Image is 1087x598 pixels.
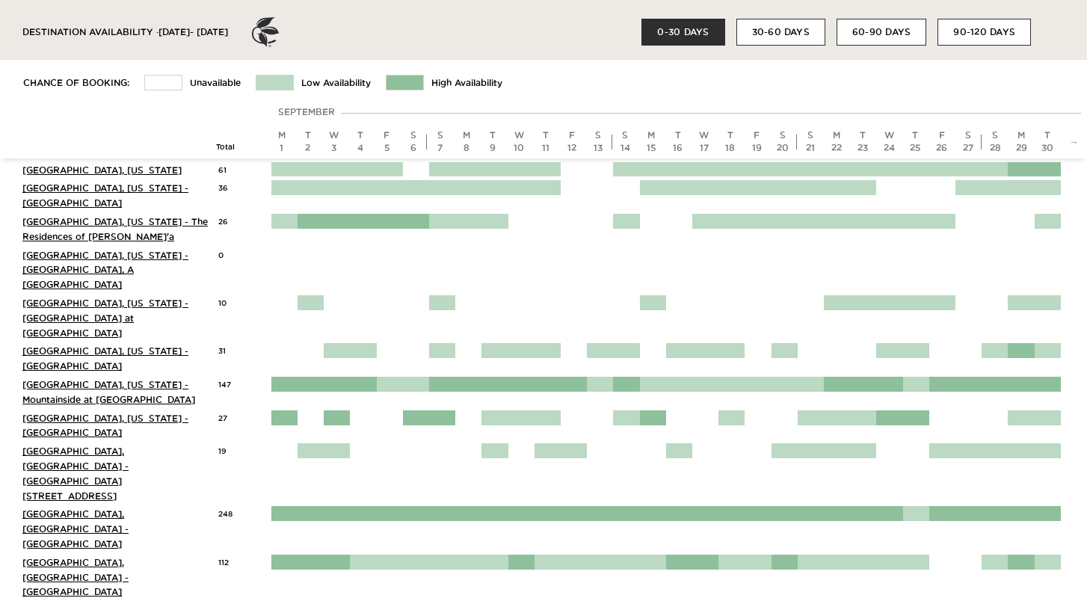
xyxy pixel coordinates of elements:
div: F [748,129,766,142]
div: 19 [218,443,244,457]
div: Total [216,142,242,152]
div: T [1038,129,1057,142]
button: 90-120 DAYS [937,19,1031,46]
button: 30-60 DAYS [736,19,825,46]
div: 15 [642,142,661,155]
div: 28 [985,142,1004,155]
div: T [853,129,872,142]
div: W [880,129,899,142]
div: M [1012,129,1031,142]
div: 26 [932,142,951,155]
div: 1 [272,142,291,155]
div: M [457,129,475,142]
div: T [536,129,555,142]
div: 6 [404,142,422,155]
div: 0 [218,247,244,261]
div: 8 [457,142,475,155]
div: 5 [378,142,396,155]
div: T [906,129,925,142]
div: 61 [218,162,244,176]
div: W [510,129,529,142]
td: High Availability [424,75,518,90]
div: F [562,129,581,142]
td: Chance of Booking: [22,75,145,90]
div: F [378,129,396,142]
div: 18 [721,142,739,155]
div: S [985,129,1004,142]
div: 112 [218,555,244,568]
div: 26 [218,214,244,227]
button: 60-90 DAYS [837,19,926,46]
div: F [932,129,951,142]
div: 30 [1038,142,1057,155]
td: Low Availability [294,75,387,90]
a: [GEOGRAPHIC_DATA], [GEOGRAPHIC_DATA] - [GEOGRAPHIC_DATA] [22,558,129,597]
div: 16 [668,142,687,155]
div: 7 [431,142,449,155]
div: T [298,129,317,142]
a: [GEOGRAPHIC_DATA], [US_STATE] - [GEOGRAPHIC_DATA] at [GEOGRAPHIC_DATA] [22,298,188,338]
div: September [272,105,341,120]
div: 19 [748,142,766,155]
a: [GEOGRAPHIC_DATA], [GEOGRAPHIC_DATA] - [GEOGRAPHIC_DATA] [22,509,129,549]
a: → [1070,136,1079,146]
div: 29 [1012,142,1031,155]
div: S [801,129,819,142]
div: 27 [218,410,244,424]
div: 248 [218,506,244,520]
div: 13 [588,142,607,155]
div: 3 [324,142,343,155]
div: 11 [536,142,555,155]
div: 36 [218,180,244,194]
a: [GEOGRAPHIC_DATA], [US_STATE] - The Residences of [PERSON_NAME]'a [22,217,208,241]
div: T [351,129,370,142]
div: 2 [298,142,317,155]
img: ER_Logo_Bug_Dark_Grey.a7df47556c74605c8875.png [250,17,280,47]
div: S [958,129,977,142]
div: T [668,129,687,142]
a: [GEOGRAPHIC_DATA], [US_STATE] - [GEOGRAPHIC_DATA] [22,413,188,438]
div: 147 [218,377,244,390]
div: S [774,129,792,142]
div: 12 [562,142,581,155]
a: [GEOGRAPHIC_DATA], [US_STATE] - [GEOGRAPHIC_DATA], A [GEOGRAPHIC_DATA] [22,250,188,290]
a: [GEOGRAPHIC_DATA], [US_STATE] [22,165,182,175]
a: [GEOGRAPHIC_DATA], [US_STATE] - [GEOGRAPHIC_DATA] [22,346,188,371]
div: W [695,129,713,142]
div: 23 [853,142,872,155]
button: 0-30 DAYS [641,19,724,46]
div: S [588,129,607,142]
div: M [642,129,661,142]
div: 4 [351,142,370,155]
a: [GEOGRAPHIC_DATA], [US_STATE] - Mountainside at [GEOGRAPHIC_DATA] [22,380,195,404]
div: 21 [801,142,819,155]
div: M [827,129,846,142]
div: 17 [695,142,713,155]
div: 20 [774,142,792,155]
div: DESTINATION AVAILABILITY · [DATE] - [DATE] [22,6,228,58]
div: T [721,129,739,142]
a: [GEOGRAPHIC_DATA], [US_STATE] - [GEOGRAPHIC_DATA] [22,183,188,208]
div: 10 [218,295,244,309]
div: 24 [880,142,899,155]
div: S [616,129,635,142]
div: 27 [958,142,977,155]
div: S [431,129,449,142]
div: 22 [827,142,846,155]
div: 14 [616,142,635,155]
div: T [484,129,502,142]
div: M [272,129,291,142]
div: 10 [510,142,529,155]
div: 25 [906,142,925,155]
td: Unavailable [182,75,256,90]
div: S [404,129,422,142]
div: W [324,129,343,142]
div: 9 [484,142,502,155]
div: 31 [218,343,244,357]
a: [GEOGRAPHIC_DATA], [GEOGRAPHIC_DATA] - [GEOGRAPHIC_DATA][STREET_ADDRESS] [22,446,129,500]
